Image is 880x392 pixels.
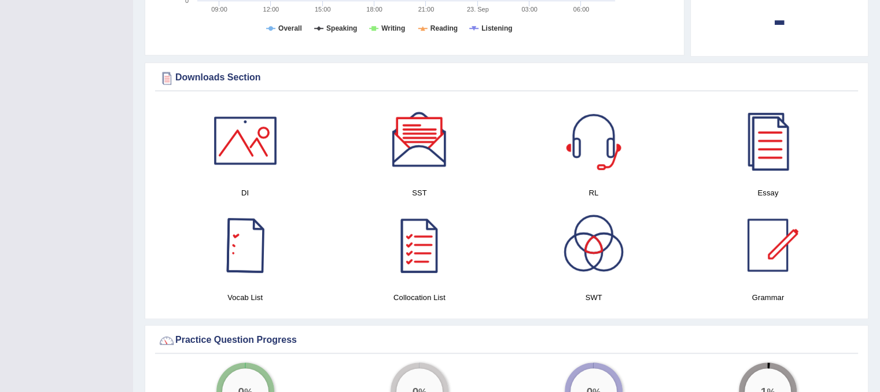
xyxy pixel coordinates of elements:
text: 12:00 [263,6,279,13]
tspan: Overall [278,24,302,32]
text: 18:00 [366,6,382,13]
tspan: Listening [481,24,512,32]
h4: RL [513,187,675,199]
div: Practice Question Progress [158,332,855,349]
h4: Essay [687,187,849,199]
h4: DI [164,187,326,199]
text: 03:00 [521,6,537,13]
h4: Vocab List [164,291,326,304]
text: 15:00 [315,6,331,13]
tspan: Reading [430,24,458,32]
h4: SWT [513,291,675,304]
text: 06:00 [573,6,590,13]
h4: Collocation List [338,291,500,304]
text: 09:00 [211,6,227,13]
text: 21:00 [418,6,435,13]
tspan: Speaking [326,24,357,32]
tspan: Writing [381,24,405,32]
tspan: 23. Sep [467,6,489,13]
div: Downloads Section [158,69,855,87]
h4: SST [338,187,500,199]
h4: Grammar [687,291,849,304]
